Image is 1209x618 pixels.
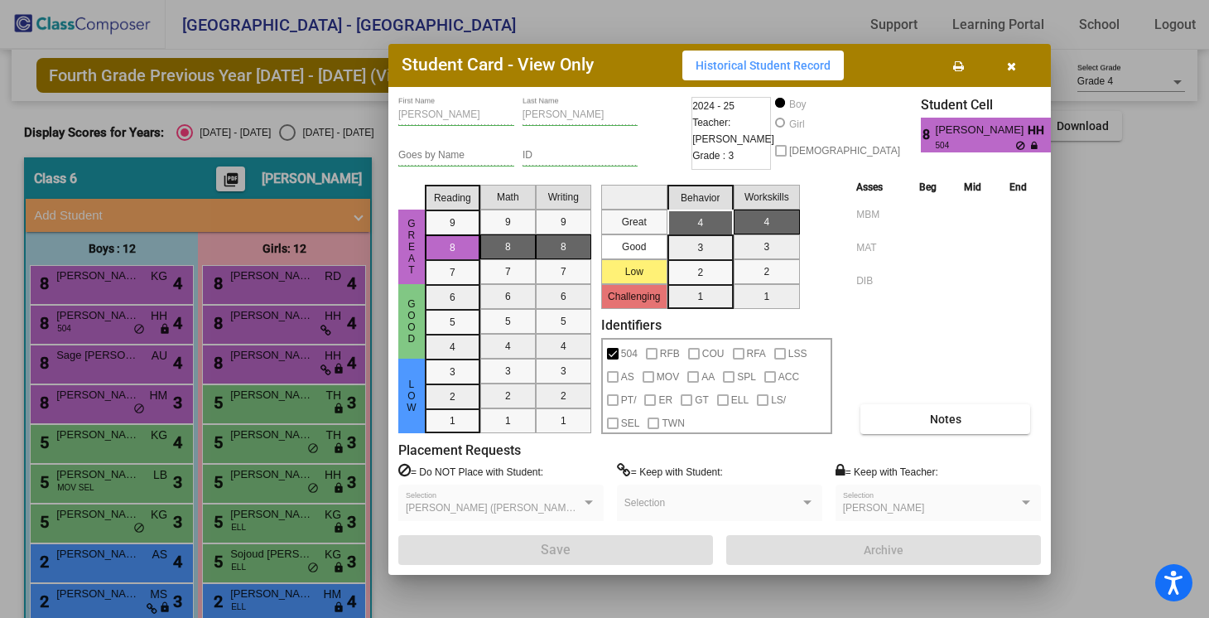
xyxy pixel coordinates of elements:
span: 504 [621,344,638,364]
span: MOV [657,367,679,387]
button: Archive [726,535,1041,565]
span: SPL [737,367,756,387]
span: PT/ [621,390,637,410]
h3: Student Cell [921,97,1065,113]
label: = Keep with Student: [617,463,723,480]
div: Boy [788,97,807,112]
label: = Keep with Teacher: [836,463,938,480]
span: [PERSON_NAME] [843,502,925,514]
span: Archive [864,543,903,557]
h3: Student Card - View Only [402,55,594,75]
span: ACC [778,367,799,387]
span: AA [701,367,715,387]
span: RFA [747,344,766,364]
th: Beg [905,178,951,196]
th: Asses [852,178,905,196]
span: LSS [788,344,807,364]
span: TWN [662,413,684,433]
span: GT [695,390,709,410]
span: Historical Student Record [696,59,831,72]
span: 2024 - 25 [692,98,735,114]
input: assessment [856,202,901,227]
button: Save [398,535,713,565]
span: Great [404,218,419,276]
span: LS/ [771,390,786,410]
label: Identifiers [601,317,662,333]
th: End [995,178,1041,196]
label: Placement Requests [398,442,521,458]
span: [PERSON_NAME] ([PERSON_NAME]) [PERSON_NAME] [406,502,663,514]
label: = Do NOT Place with Student: [398,463,543,480]
input: assessment [856,235,901,260]
span: Save [541,542,571,558]
span: HH [1028,122,1051,139]
span: [DEMOGRAPHIC_DATA] [789,141,900,161]
button: Historical Student Record [682,51,844,80]
span: RFB [660,344,680,364]
span: Good [404,298,419,345]
div: Girl [788,117,805,132]
span: [PERSON_NAME] [936,122,1028,139]
span: 4 [1051,125,1065,145]
span: COU [702,344,725,364]
span: SEL [621,413,640,433]
span: 504 [936,139,1016,152]
span: ELL [731,390,749,410]
span: Low [404,379,419,413]
span: ER [658,390,672,410]
span: 8 [921,125,935,145]
span: Grade : 3 [692,147,734,164]
input: goes by name [398,150,514,162]
button: Notes [860,404,1030,434]
span: AS [621,367,634,387]
span: Teacher: [PERSON_NAME] [692,114,774,147]
input: assessment [856,268,901,293]
th: Mid [951,178,996,196]
span: Notes [930,413,961,426]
